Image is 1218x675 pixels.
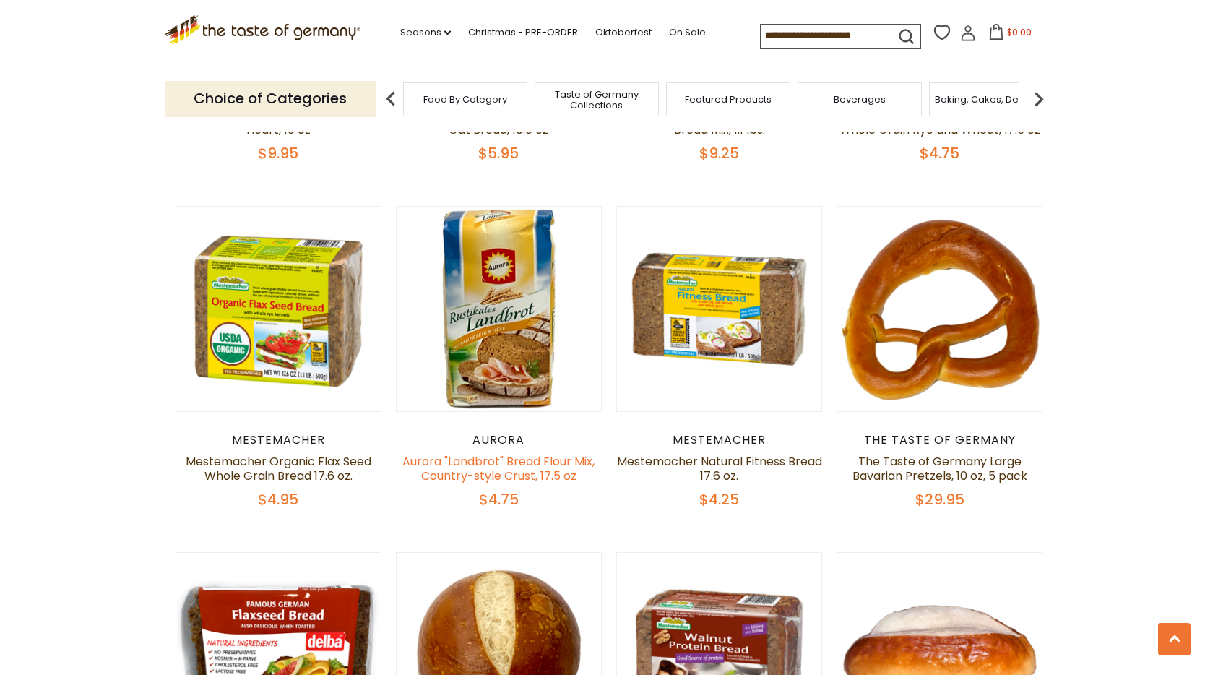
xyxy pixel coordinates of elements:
a: On Sale [669,25,706,40]
img: previous arrow [376,85,405,113]
a: Aurora "Landbrot" Bread Flour Mix, Country-style Crust, 17.5 oz [402,453,595,484]
a: Mestemacher Natural Fitness Bread 17.6 oz. [617,453,822,484]
a: Food By Category [423,94,507,105]
span: $29.95 [915,489,964,510]
a: Taste of Germany Collections [539,89,655,111]
a: Seasons [400,25,451,40]
a: Oktoberfest [595,25,652,40]
div: Mestemacher [176,433,381,447]
span: $9.95 [258,143,298,163]
img: Aurora "Landbrot" Bread Flour Mix, Country-style Crust, 17.5 oz [397,207,601,411]
span: $5.95 [478,143,519,163]
div: Mestemacher [616,433,822,447]
p: Choice of Categories [165,81,376,116]
img: next arrow [1024,85,1053,113]
span: $4.75 [479,489,519,510]
img: Mestemacher Organic Flax Seed Whole Grain Bread 17.6 oz. [176,207,381,411]
a: Beverages [834,94,886,105]
span: $0.00 [1007,26,1032,38]
span: $4.25 [699,489,739,510]
span: $9.25 [699,143,739,163]
button: $0.00 [979,24,1040,46]
div: The Taste of Germany [837,433,1042,447]
img: Mestemacher Natural Fitness Bread 17.6 oz. [617,207,821,411]
a: Christmas - PRE-ORDER [468,25,578,40]
a: Baking, Cakes, Desserts [935,94,1047,105]
div: Aurora [396,433,602,447]
a: Mestemacher Organic Flax Seed Whole Grain Bread 17.6 oz. [186,453,371,484]
a: The Taste of Germany Large Bavarian Pretzels, 10 oz, 5 pack [852,453,1027,484]
img: The Taste of Germany Large Bavarian Pretzels, 10 oz, 5 pack [837,207,1042,411]
a: Featured Products [685,94,772,105]
span: $4.75 [920,143,959,163]
span: $4.95 [258,489,298,510]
